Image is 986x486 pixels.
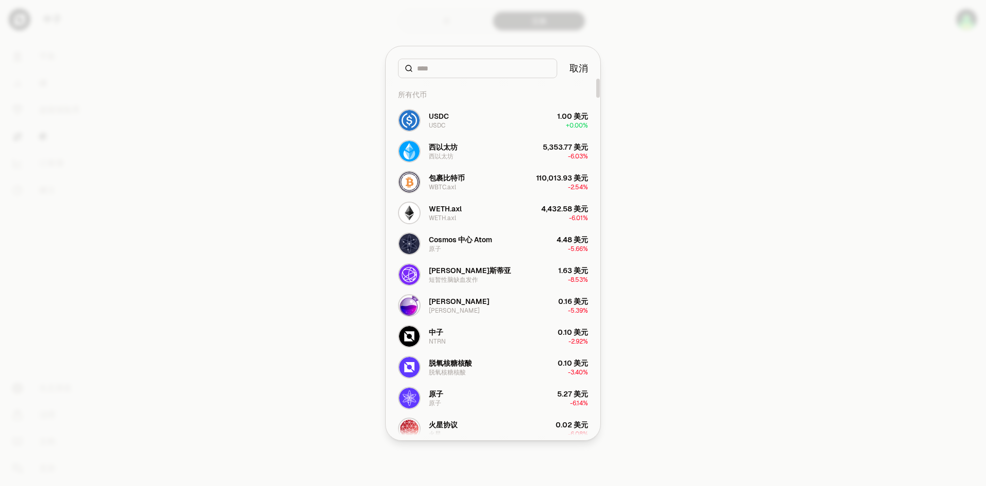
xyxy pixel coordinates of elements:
[558,358,588,368] font: 0.10 美元
[429,142,458,152] font: 西以太坊
[429,368,466,376] font: 脱氧核糖核酸
[569,214,588,222] font: -6.01%
[392,352,594,383] button: dNTRN 徽标脱氧核糖核酸脱氧核糖核酸0.10 美元-3.40%
[568,183,588,191] font: -2.54%
[398,90,427,99] font: 所有代币
[570,61,588,76] button: 取消
[392,259,594,290] button: TIA 徽标[PERSON_NAME]斯蒂亚短暂性脑缺血发作1.63 美元-8.53%
[429,214,456,222] font: WETH.axl
[399,295,420,316] img: OSMO 标志
[570,399,588,407] font: -6.14%
[429,173,465,183] font: 包裹比特币
[557,235,588,244] font: 4.48 美元
[568,368,588,376] font: -3.40%
[392,383,594,413] button: dATOM 徽标原子原子5.27 美元-6.14%
[429,276,478,284] font: 短暂性脑缺血发作
[392,197,594,228] button: WETH.axl 标志WETH.axlWETH.axl4,432.58 美元-6.01%
[536,173,588,183] font: 110,013.93 美元
[429,245,441,253] font: 原子
[429,430,441,438] font: 火星
[399,388,420,408] img: dATOM 徽标
[392,290,594,321] button: OSMO 标志[PERSON_NAME][PERSON_NAME]0.16 美元-5.39%
[392,136,594,167] button: wstETH 徽标西以太坊西以太坊5,353.77 美元-6.03%
[568,307,588,315] font: -5.39%
[399,141,420,161] img: wstETH 徽标
[399,172,420,192] img: WBTC.axl 标志
[399,233,420,254] img: ATOM 徽标
[568,152,588,160] font: -6.03%
[429,204,462,213] font: WETH.axl
[429,358,472,368] font: 脱氧核糖核酸
[566,121,570,130] font: +
[568,276,588,284] font: -8.53%
[429,297,489,306] font: [PERSON_NAME]
[556,420,588,429] font: 0.02 美元
[399,357,420,377] img: dNTRN 徽标
[543,142,588,152] font: 5,353.77 美元
[399,203,420,223] img: WETH.axl 标志
[429,183,456,191] font: WBTC.axl
[557,389,588,399] font: 5.27 美元
[399,264,420,285] img: TIA 徽标
[429,121,445,130] font: USDC
[429,389,443,399] font: 原子
[558,328,588,337] font: 0.10 美元
[429,399,441,407] font: 原子
[558,297,588,306] font: 0.16 美元
[392,105,594,136] button: USDC 徽标USDCUSDC1.00 美元+0.00%
[568,245,588,253] font: -5.66%
[429,307,480,315] font: [PERSON_NAME]
[392,228,594,259] button: ATOM 徽标Cosmos 中心 Atom原子4.48 美元-5.66%
[429,328,443,337] font: 中子
[568,430,588,438] font: -6.08%
[541,204,588,213] font: 4,432.58 美元
[570,62,588,74] font: 取消
[429,266,511,275] font: [PERSON_NAME]斯蒂亚
[558,266,588,275] font: 1.63 美元
[392,413,594,444] button: 火星标志火星协议火星0.02 美元-6.08%
[429,337,446,346] font: NTRN
[429,112,449,121] font: USDC
[429,235,492,244] font: Cosmos 中心 Atom
[557,112,588,121] font: 1.00 美元
[399,419,420,439] img: 火星标志
[568,337,588,346] font: -2.92%
[399,326,420,347] img: NTRN 徽标
[570,121,588,130] font: 0.00%
[392,167,594,197] button: WBTC.axl 标志包裹比特币WBTC.axl110,013.93 美元-2.54%
[429,152,453,160] font: 西以太坊
[429,420,458,429] font: 火星协议
[399,110,420,131] img: USDC 徽标
[392,321,594,352] button: NTRN 徽标中子NTRN0.10 美元-2.92%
